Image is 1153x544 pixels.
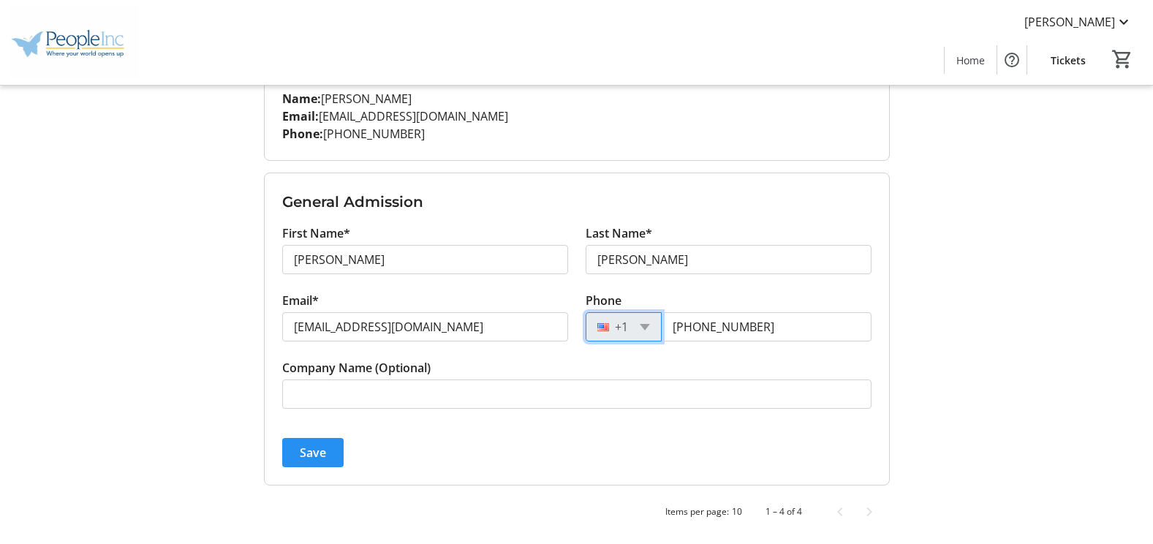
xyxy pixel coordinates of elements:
button: Save [282,438,344,467]
span: [PERSON_NAME] [1024,13,1115,31]
button: Help [997,45,1027,75]
button: [PERSON_NAME] [1013,10,1144,34]
p: [PHONE_NUMBER] [282,125,872,143]
label: Phone [586,292,621,309]
a: Tickets [1039,47,1097,74]
span: Home [956,53,985,68]
label: First Name* [282,224,350,242]
button: Cart [1109,46,1135,72]
mat-paginator: Select page [264,497,890,526]
h3: General Admission [282,191,872,213]
label: Email* [282,292,319,309]
button: Next page [855,497,884,526]
p: [PERSON_NAME] [282,90,872,107]
strong: Phone: [282,126,323,142]
a: Home [945,47,997,74]
p: [EMAIL_ADDRESS][DOMAIN_NAME] [282,107,872,125]
strong: Email: [282,108,319,124]
label: Last Name* [586,224,652,242]
div: 10 [732,505,742,518]
input: (201) 555-0123 [661,312,872,341]
span: Save [300,444,326,461]
div: 1 – 4 of 4 [765,505,802,518]
label: Company Name (Optional) [282,359,431,377]
img: People Inc.'s Logo [9,6,139,79]
button: Previous page [825,497,855,526]
span: Tickets [1051,53,1086,68]
div: Items per page: [665,505,729,518]
strong: Name: [282,91,321,107]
